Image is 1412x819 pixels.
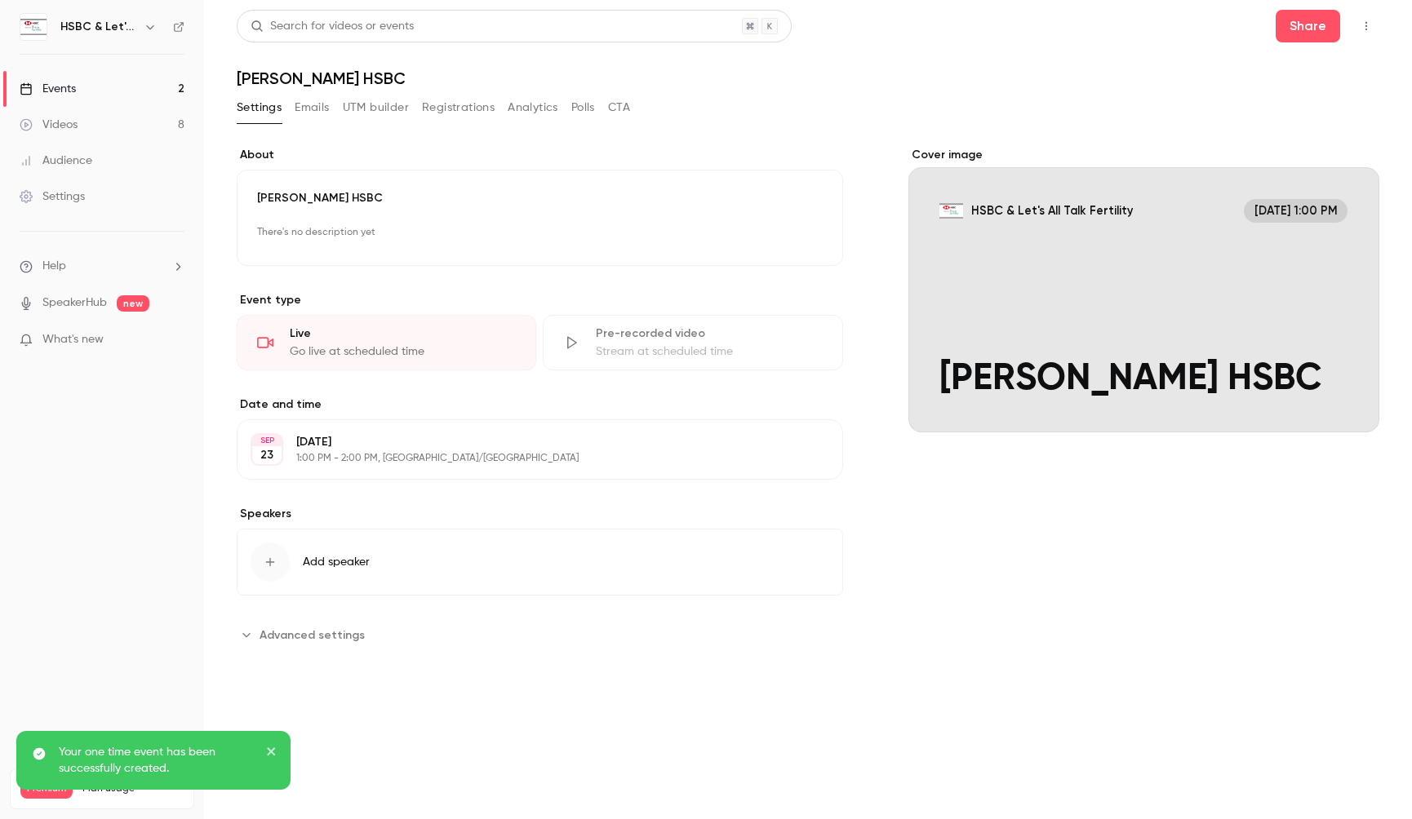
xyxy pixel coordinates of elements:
[237,396,843,413] label: Date and time
[237,147,843,163] label: About
[237,506,843,522] label: Speakers
[571,95,595,121] button: Polls
[237,622,375,648] button: Advanced settings
[290,343,516,360] div: Go live at scheduled time
[237,69,1379,88] h1: [PERSON_NAME] HSBC
[20,188,85,205] div: Settings
[20,153,92,169] div: Audience
[343,95,409,121] button: UTM builder
[508,95,558,121] button: Analytics
[237,315,536,370] div: LiveGo live at scheduled time
[59,744,255,777] p: Your one time event has been successfully created.
[117,295,149,312] span: new
[251,18,414,35] div: Search for videos or events
[20,117,78,133] div: Videos
[42,331,104,348] span: What's new
[596,343,822,360] div: Stream at scheduled time
[260,447,273,463] p: 23
[165,333,184,348] iframe: Noticeable Trigger
[290,325,516,342] div: Live
[237,95,282,121] button: Settings
[296,452,757,465] p: 1:00 PM - 2:00 PM, [GEOGRAPHIC_DATA]/[GEOGRAPHIC_DATA]
[257,219,823,246] p: There's no description yet
[303,554,370,570] span: Add speaker
[60,19,137,35] h6: HSBC & Let's All Talk Fertility
[908,147,1380,163] label: Cover image
[596,325,822,342] div: Pre-recorded video
[42,294,107,312] a: SpeakerHub
[543,315,842,370] div: Pre-recorded videoStream at scheduled time
[908,147,1380,432] section: Cover image
[608,95,630,121] button: CTA
[1276,10,1340,42] button: Share
[296,434,757,450] p: [DATE]
[20,258,184,275] li: help-dropdown-opener
[422,95,495,121] button: Registrations
[237,622,843,648] section: Advanced settings
[266,744,278,764] button: close
[42,258,66,275] span: Help
[295,95,329,121] button: Emails
[252,435,282,446] div: SEP
[20,81,76,97] div: Events
[237,529,843,595] button: Add speaker
[20,14,47,40] img: HSBC & Let's All Talk Fertility
[237,292,843,308] p: Event type
[260,626,365,644] span: Advanced settings
[257,190,823,206] p: [PERSON_NAME] HSBC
